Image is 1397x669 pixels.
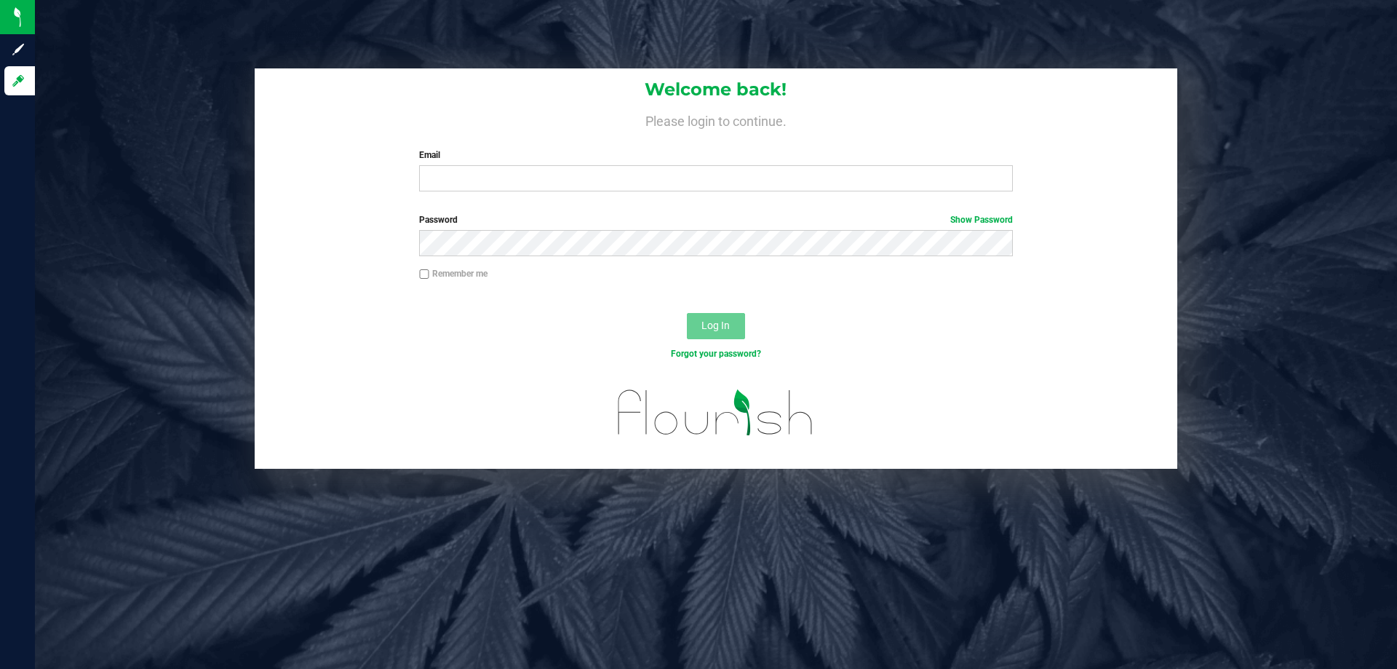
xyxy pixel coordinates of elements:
[419,269,429,280] input: Remember me
[255,111,1177,128] h4: Please login to continue.
[687,313,745,339] button: Log In
[600,376,831,450] img: flourish_logo.svg
[11,74,25,88] inline-svg: Log in
[419,267,487,280] label: Remember me
[419,149,1012,162] label: Email
[11,42,25,57] inline-svg: Sign up
[950,215,1013,225] a: Show Password
[701,320,730,331] span: Log In
[255,80,1177,99] h1: Welcome back!
[419,215,458,225] span: Password
[671,349,761,359] a: Forgot your password?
